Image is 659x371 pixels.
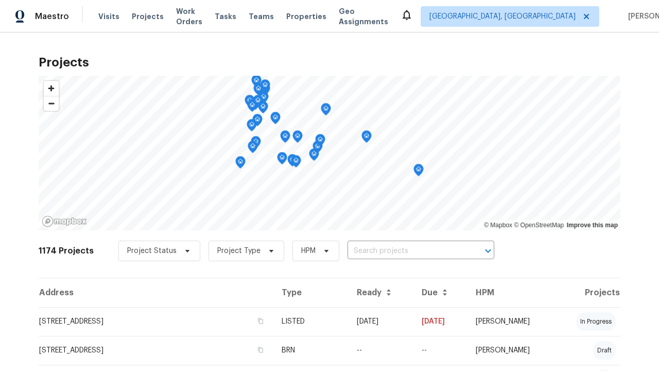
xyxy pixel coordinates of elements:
div: Map marker [277,152,287,168]
div: Map marker [287,154,298,170]
div: Map marker [292,130,303,146]
div: Map marker [260,79,270,95]
div: Map marker [245,95,255,111]
div: Map marker [247,99,257,115]
div: Map marker [309,148,319,164]
div: Map marker [251,136,261,152]
button: Zoom out [44,96,59,111]
a: Mapbox [484,222,512,229]
a: Mapbox homepage [42,215,87,227]
a: OpenStreetMap [514,222,564,229]
span: Project Type [217,246,261,256]
div: Map marker [291,155,301,171]
div: Map marker [235,156,246,172]
td: BRN [273,336,349,365]
span: Project Status [127,246,177,256]
div: Map marker [248,141,258,157]
td: [PERSON_NAME] [467,307,554,336]
td: [DATE] [413,307,467,336]
span: Projects [132,11,164,22]
span: Visits [98,11,119,22]
div: Map marker [361,130,372,146]
span: HPM [301,246,316,256]
div: draft [593,341,616,360]
td: -- [349,336,413,365]
button: Copy Address [256,316,265,326]
th: Due [413,278,467,307]
td: [DATE] [349,307,413,336]
td: [STREET_ADDRESS] [39,336,273,365]
td: Resale COE 2025-09-23T00:00:00.000Z [413,336,467,365]
span: [GEOGRAPHIC_DATA], [GEOGRAPHIC_DATA] [429,11,576,22]
span: Properties [286,11,326,22]
div: Map marker [280,130,290,146]
th: HPM [467,278,554,307]
input: Search projects [348,243,465,259]
div: Map marker [250,97,261,113]
th: Type [273,278,349,307]
td: LISTED [273,307,349,336]
th: Ready [349,278,413,307]
div: Map marker [251,75,262,91]
td: [PERSON_NAME] [467,336,554,365]
div: Map marker [253,83,264,99]
span: Teams [249,11,274,22]
a: Improve this map [567,222,618,229]
div: Map marker [252,114,263,130]
div: Map marker [270,112,281,128]
button: Copy Address [256,345,265,355]
div: Map marker [321,103,331,119]
button: Open [481,244,495,258]
span: Work Orders [176,6,202,27]
div: Map marker [413,164,424,180]
div: Map marker [315,134,325,150]
div: Map marker [253,95,263,111]
td: [STREET_ADDRESS] [39,307,273,336]
span: Maestro [35,11,69,22]
span: Geo Assignments [339,6,388,27]
div: Map marker [258,101,268,117]
h2: Projects [39,57,620,68]
div: in progress [576,312,616,331]
span: Tasks [215,13,236,20]
div: Map marker [258,91,269,107]
div: Map marker [313,141,323,157]
th: Address [39,278,273,307]
canvas: Map [39,76,620,230]
button: Zoom in [44,81,59,96]
div: Map marker [247,119,257,135]
h2: 1174 Projects [39,246,94,256]
th: Projects [554,278,620,307]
